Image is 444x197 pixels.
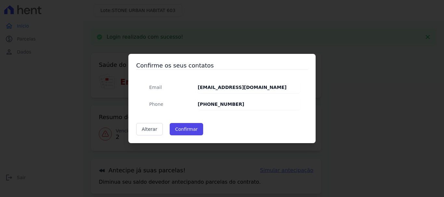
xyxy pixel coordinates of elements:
[198,102,244,107] strong: [PHONE_NUMBER]
[136,123,163,135] a: Alterar
[149,102,163,107] span: translation missing: pt-BR.public.contracts.modal.confirmation.phone
[136,62,308,69] h3: Confirme os seus contatos
[198,85,286,90] strong: [EMAIL_ADDRESS][DOMAIN_NAME]
[149,85,162,90] span: translation missing: pt-BR.public.contracts.modal.confirmation.email
[170,123,203,135] button: Confirmar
